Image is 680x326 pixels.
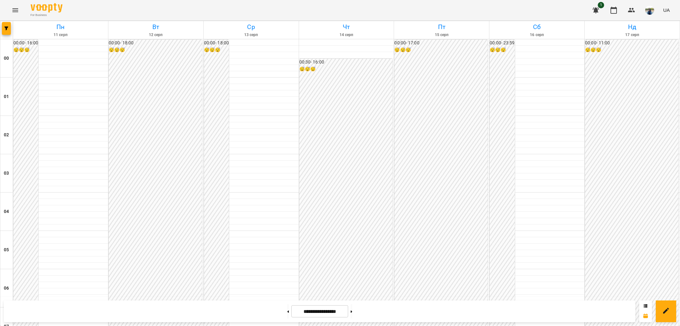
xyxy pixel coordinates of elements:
[394,47,488,54] h6: 😴😴😴
[205,32,298,38] h6: 13 серп
[109,47,202,54] h6: 😴😴😴
[490,47,515,54] h6: 😴😴😴
[663,7,670,13] span: UA
[14,22,107,32] h6: Пн
[204,47,229,54] h6: 😴😴😴
[395,22,488,32] h6: Пт
[300,22,393,32] h6: Чт
[299,66,393,73] h6: 😴😴😴
[4,170,9,177] h6: 03
[31,3,62,12] img: Voopty Logo
[394,40,488,47] h6: 00:00 - 17:00
[585,40,678,47] h6: 00:00 - 11:00
[4,246,9,254] h6: 05
[4,55,9,62] h6: 00
[4,208,9,215] h6: 04
[490,32,583,38] h6: 16 серп
[300,32,393,38] h6: 14 серп
[490,22,583,32] h6: Сб
[490,40,515,47] h6: 00:00 - 23:59
[4,132,9,139] h6: 02
[4,285,9,292] h6: 06
[598,2,604,8] span: 1
[204,40,229,47] h6: 00:00 - 18:00
[8,3,23,18] button: Menu
[661,4,672,16] button: UA
[13,40,38,47] h6: 00:00 - 16:00
[109,32,202,38] h6: 12 серп
[395,32,488,38] h6: 15 серп
[31,13,62,17] span: For Business
[586,32,679,38] h6: 17 серп
[14,32,107,38] h6: 11 серп
[109,22,202,32] h6: Вт
[13,47,38,54] h6: 😴😴😴
[4,93,9,100] h6: 01
[205,22,298,32] h6: Ср
[109,40,202,47] h6: 00:00 - 18:00
[299,59,393,66] h6: 00:30 - 16:00
[586,22,679,32] h6: Нд
[645,6,654,15] img: 79bf113477beb734b35379532aeced2e.jpg
[585,47,678,54] h6: 😴😴😴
